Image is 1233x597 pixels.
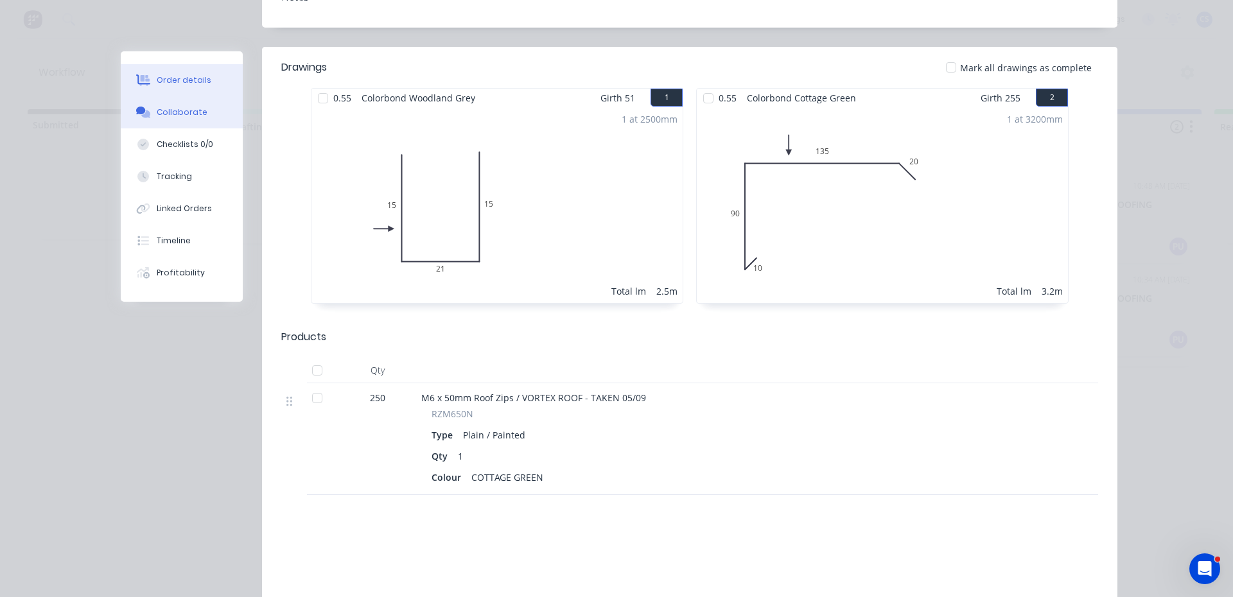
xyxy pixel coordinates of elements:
[713,89,742,107] span: 0.55
[997,284,1031,298] div: Total lm
[1042,284,1063,298] div: 3.2m
[281,60,327,75] div: Drawings
[611,284,646,298] div: Total lm
[157,139,213,150] div: Checklists 0/0
[466,468,548,487] div: COTTAGE GREEN
[328,89,356,107] span: 0.55
[453,447,468,465] div: 1
[960,61,1092,74] span: Mark all drawings as complete
[121,160,243,193] button: Tracking
[121,96,243,128] button: Collaborate
[600,89,635,107] span: Girth 51
[432,468,466,487] div: Colour
[742,89,861,107] span: Colorbond Cottage Green
[311,107,683,303] div: 01521151 at 2500mmTotal lm2.5m
[432,426,458,444] div: Type
[622,112,678,126] div: 1 at 2500mm
[656,284,678,298] div: 2.5m
[121,257,243,289] button: Profitability
[121,193,243,225] button: Linked Orders
[157,267,205,279] div: Profitability
[356,89,480,107] span: Colorbond Woodland Grey
[432,447,453,465] div: Qty
[157,203,212,214] div: Linked Orders
[697,107,1068,303] div: 01090135201 at 3200mmTotal lm3.2m
[121,64,243,96] button: Order details
[1036,89,1068,107] button: 2
[121,225,243,257] button: Timeline
[370,391,385,404] span: 250
[981,89,1020,107] span: Girth 255
[339,358,416,383] div: Qty
[157,74,211,86] div: Order details
[421,392,646,404] span: M6 x 50mm Roof Zips / VORTEX ROOF - TAKEN 05/09
[432,407,473,420] span: RZM650N
[157,107,207,118] div: Collaborate
[651,89,683,107] button: 1
[1007,112,1063,126] div: 1 at 3200mm
[281,329,326,345] div: Products
[157,235,191,247] div: Timeline
[121,128,243,160] button: Checklists 0/0
[458,426,530,444] div: Plain / Painted
[1189,553,1220,584] iframe: Intercom live chat
[157,171,192,182] div: Tracking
